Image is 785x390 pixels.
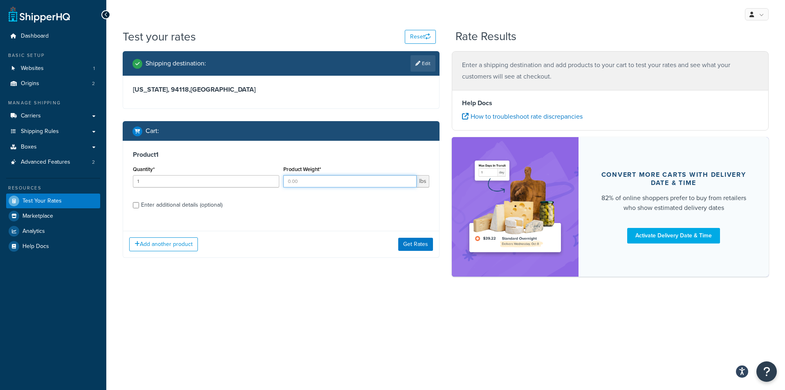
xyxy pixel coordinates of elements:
div: Enter additional details (optional) [141,199,222,211]
span: Help Docs [22,243,49,250]
a: Websites1 [6,61,100,76]
h3: [US_STATE], 94118 , [GEOGRAPHIC_DATA] [133,86,429,94]
input: Enter additional details (optional) [133,202,139,208]
a: Help Docs [6,239,100,254]
input: 0.0 [133,175,279,187]
span: 2 [92,159,95,166]
span: Boxes [21,144,37,151]
label: Product Weight* [283,166,321,172]
button: Add another product [129,237,198,251]
div: Basic Setup [6,52,100,59]
button: Open Resource Center [756,361,777,382]
a: Shipping Rules [6,124,100,139]
a: Analytics [6,224,100,239]
a: Activate Delivery Date & Time [627,228,720,243]
a: Edit [410,55,435,72]
li: Advanced Features [6,155,100,170]
button: Get Rates [398,238,433,251]
span: Dashboard [21,33,49,40]
input: 0.00 [283,175,417,187]
a: Marketplace [6,209,100,223]
span: Origins [21,80,39,87]
div: 82% of online shoppers prefer to buy from retailers who show estimated delivery dates [598,193,749,213]
span: Websites [21,65,44,72]
a: Dashboard [6,29,100,44]
h2: Cart : [146,127,159,135]
p: Enter a shipping destination and add products to your cart to test your rates and see what your c... [462,59,758,82]
button: Reset [405,30,436,44]
a: Advanced Features2 [6,155,100,170]
a: Origins2 [6,76,100,91]
li: Websites [6,61,100,76]
span: lbs [417,175,429,187]
span: Analytics [22,228,45,235]
a: Test Your Rates [6,194,100,208]
span: 2 [92,80,95,87]
h2: Shipping destination : [146,60,206,67]
span: 1 [93,65,95,72]
div: Convert more carts with delivery date & time [598,171,749,187]
span: Marketplace [22,213,53,220]
span: Shipping Rules [21,128,59,135]
span: Advanced Features [21,159,70,166]
img: feature-image-ddt-36eae7f7280da8017bfb280eaccd9c446f90b1fe08728e4019434db127062ab4.png [464,149,566,264]
a: Carriers [6,108,100,124]
li: Origins [6,76,100,91]
span: Test Your Rates [22,198,62,205]
div: Resources [6,185,100,192]
h3: Product 1 [133,151,429,159]
h4: Help Docs [462,98,758,108]
label: Quantity* [133,166,155,172]
a: Boxes [6,140,100,155]
div: Manage Shipping [6,99,100,106]
h2: Rate Results [455,30,516,43]
a: How to troubleshoot rate discrepancies [462,112,583,121]
span: Carriers [21,113,41,119]
h1: Test your rates [123,29,196,45]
